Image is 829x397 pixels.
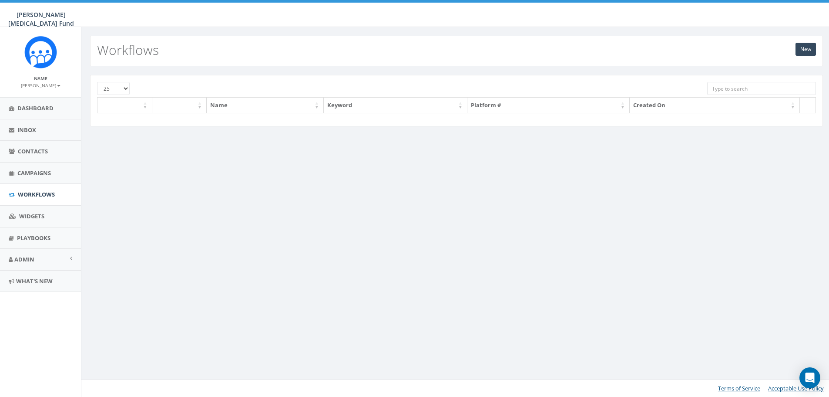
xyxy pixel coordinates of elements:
span: [PERSON_NAME] [MEDICAL_DATA] Fund [8,10,74,27]
span: Widgets [19,212,44,220]
small: Name [34,75,47,81]
span: Admin [14,255,34,263]
th: Platform # [467,98,630,113]
span: Dashboard [17,104,54,112]
a: Acceptable Use Policy [768,384,824,392]
h2: Workflows [97,43,159,57]
img: Rally_Corp_Logo_1.png [24,36,57,68]
a: Terms of Service [718,384,760,392]
span: Contacts [18,147,48,155]
input: Type to search [707,82,816,95]
small: [PERSON_NAME] [21,82,60,88]
th: Name [207,98,324,113]
a: [PERSON_NAME] [21,81,60,89]
span: Inbox [17,126,36,134]
th: Keyword [324,98,467,113]
span: Playbooks [17,234,50,242]
a: New [795,43,816,56]
span: Campaigns [17,169,51,177]
div: Open Intercom Messenger [799,367,820,388]
th: Created On [630,98,800,113]
span: Workflows [18,190,55,198]
span: What's New [16,277,53,285]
